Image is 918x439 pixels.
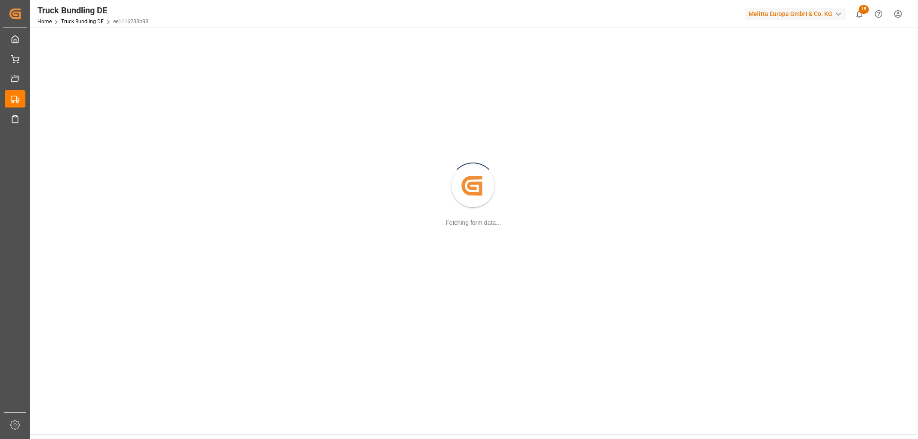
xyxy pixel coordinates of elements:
[745,8,846,20] div: Melitta Europa GmbH & Co. KG
[850,4,869,24] button: show 15 new notifications
[61,18,104,25] a: Truck Bundling DE
[745,6,850,22] button: Melitta Europa GmbH & Co. KG
[37,4,148,17] div: Truck Bundling DE
[869,4,888,24] button: Help Center
[859,5,869,14] span: 15
[37,18,52,25] a: Home
[445,218,501,227] div: Fetching form data...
